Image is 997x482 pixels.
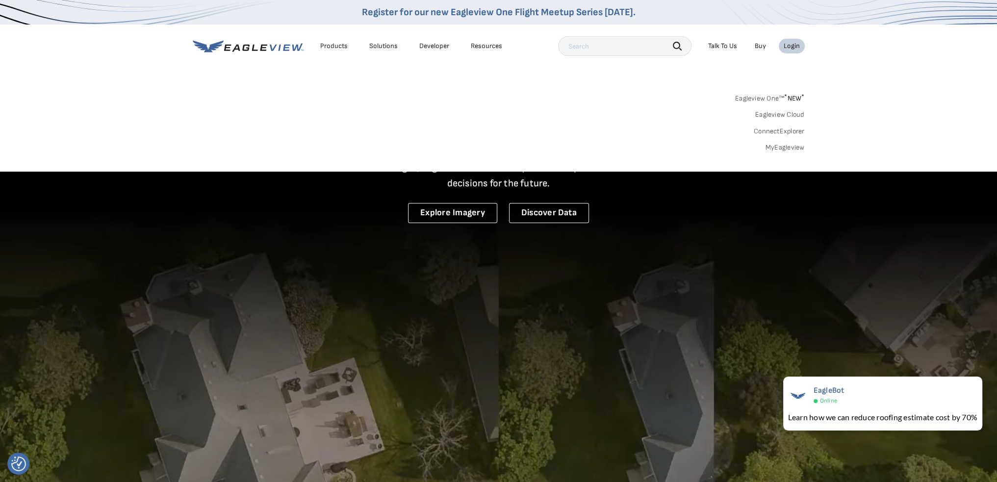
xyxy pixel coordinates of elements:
a: Eagleview One™*NEW* [735,91,805,102]
a: Discover Data [509,203,589,223]
span: EagleBot [814,386,844,395]
button: Consent Preferences [11,457,26,471]
div: Solutions [369,42,398,51]
div: Talk To Us [708,42,737,51]
a: Register for our new Eagleview One Flight Meetup Series [DATE]. [362,6,636,18]
div: Login [784,42,800,51]
div: Resources [471,42,502,51]
a: Explore Imagery [408,203,497,223]
img: Revisit consent button [11,457,26,471]
div: Learn how we can reduce roofing estimate cost by 70% [788,411,977,423]
a: Eagleview Cloud [755,110,805,119]
span: Online [820,397,837,405]
a: MyEagleview [766,143,805,152]
span: NEW [784,94,804,102]
div: Products [320,42,348,51]
input: Search [558,36,691,56]
a: Developer [419,42,449,51]
img: EagleBot [788,386,808,406]
a: Buy [755,42,766,51]
a: ConnectExplorer [754,127,805,136]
